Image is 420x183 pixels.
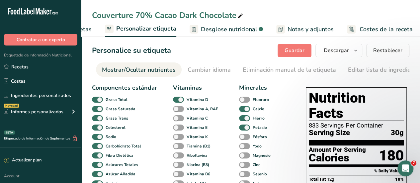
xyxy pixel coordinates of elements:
[4,131,15,135] div: BETA
[187,171,210,177] b: Vitamina B6
[309,122,404,129] div: 833 Servings Per Container
[373,46,402,54] span: Restablecer
[253,115,265,121] b: Hierro
[395,177,404,182] span: 18%
[187,143,210,149] b: Tiamina (B1)
[327,177,334,182] span: 12g
[253,152,271,158] b: Magnesio
[102,65,176,74] div: Mostrar/Ocultar nutrientes
[253,125,267,131] b: Potasio
[187,162,209,168] b: Niacina (B3)
[187,106,218,112] b: Vitamina A, RAE
[309,167,404,175] section: % Daily Value *
[105,21,176,37] a: Personalizar etiqueta
[278,44,311,57] button: Guardar
[360,25,413,34] span: Costes de la receta
[239,83,276,92] div: Minerales
[92,45,171,56] h1: Personalice su etiqueta
[347,22,413,37] a: Costes de la receta
[106,106,135,112] b: Grasa Saturada
[366,44,409,57] button: Restablecer
[253,171,267,177] b: Selenio
[253,143,262,149] b: Yodo
[324,46,349,54] span: Descargar
[253,97,269,103] b: Fluoruro
[288,25,334,34] span: Notas y adjuntos
[253,162,260,168] b: Zinc
[187,97,208,103] b: Vitamina D
[4,104,19,108] div: Novedad
[106,97,127,103] b: Grasa Total
[243,65,336,74] div: Eliminación manual de la etiqueta
[201,25,257,34] span: Desglose nutricional
[187,125,208,131] b: Vitamina E
[411,160,416,166] span: 7
[276,22,334,37] a: Notas y adjuntos
[116,24,176,33] span: Personalizar etiqueta
[309,90,404,121] h1: Nutrition Facts
[173,83,223,92] div: Vitaminas
[188,65,231,74] div: Cambiar idioma
[253,134,267,140] b: Fósforo
[106,162,138,168] b: Azúcares Totales
[92,9,244,21] div: Couverture 70% Cacao Dark Chocolate
[397,160,413,176] iframe: Intercom live chat
[309,129,350,137] span: Serving Size
[190,22,263,37] a: Desglose nutricional
[285,46,304,54] span: Guardar
[391,129,404,137] span: 30g
[106,143,141,149] b: Carbohidrato Total
[379,147,404,164] div: 180
[106,115,128,121] b: Grasa Trans
[92,83,157,92] div: Componentes estándar
[106,134,116,140] b: Sodio
[4,157,42,164] div: Actualizar plan
[106,152,133,158] b: Fibra Dietética
[106,125,126,131] b: Colesterol
[253,106,264,112] b: Calcio
[106,171,135,177] b: Azúcar Añadida
[309,177,326,182] span: Total Fat
[4,108,63,115] div: Informes personalizados
[4,34,77,46] button: Contratar a un experto
[309,153,366,163] div: Calories
[187,115,208,121] b: Vitamina C
[187,134,208,140] b: Vitamina K
[187,152,208,158] b: Riboflavina
[315,44,362,57] button: Descargar
[309,147,366,153] div: Amount Per Serving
